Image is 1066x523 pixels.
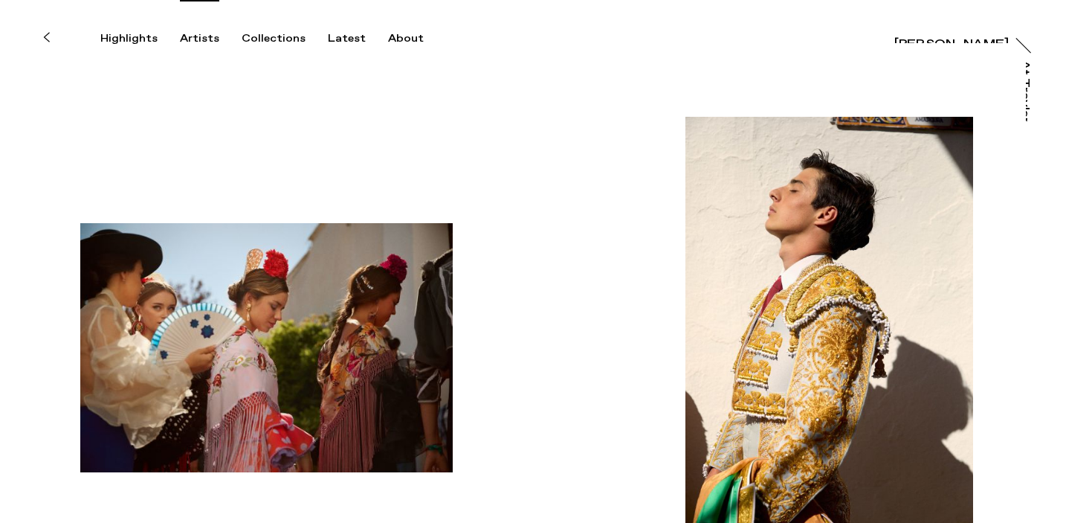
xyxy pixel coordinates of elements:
button: Artists [180,32,242,45]
button: About [388,32,446,45]
button: Collections [242,32,328,45]
button: Highlights [100,32,180,45]
div: Artists [180,32,219,45]
div: Latest [328,32,366,45]
div: About [388,32,424,45]
button: Latest [328,32,388,45]
div: Highlights [100,32,158,45]
div: Collections [242,32,306,45]
div: At Trayler [1018,60,1030,123]
a: At Trayler [1026,60,1041,121]
a: [PERSON_NAME] [894,28,1009,43]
